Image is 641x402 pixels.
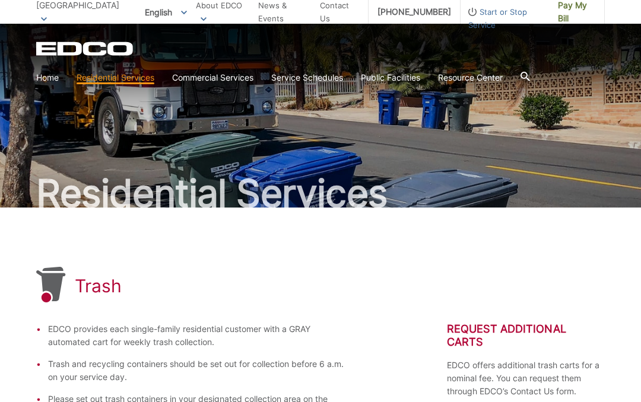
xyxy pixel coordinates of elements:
[75,275,122,296] h1: Trash
[36,42,135,56] a: EDCD logo. Return to the homepage.
[36,71,59,84] a: Home
[172,71,253,84] a: Commercial Services
[438,71,503,84] a: Resource Center
[361,71,420,84] a: Public Facilities
[447,359,605,398] p: EDCO offers additional trash carts for a nominal fee. You can request them through EDCO’s Contact...
[447,323,605,349] h2: Request Additional Carts
[48,358,352,384] li: Trash and recycling containers should be set out for collection before 6 a.m. on your service day.
[271,71,343,84] a: Service Schedules
[136,2,196,22] span: English
[48,323,352,349] li: EDCO provides each single-family residential customer with a GRAY automated cart for weekly trash...
[77,71,154,84] a: Residential Services
[36,174,605,212] h2: Residential Services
